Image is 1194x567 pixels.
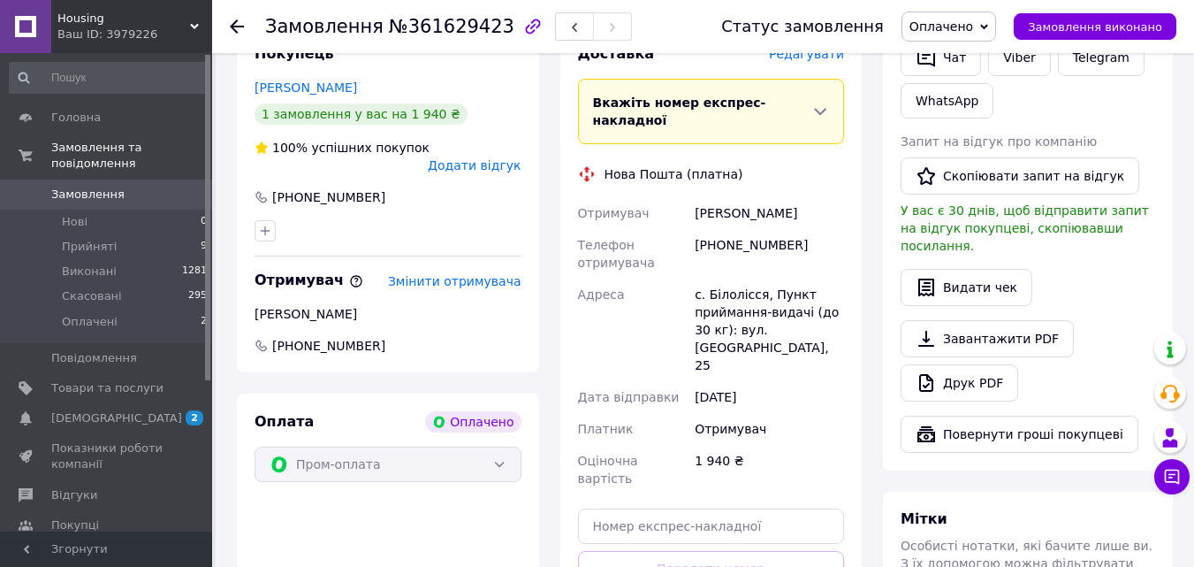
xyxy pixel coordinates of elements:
[901,269,1032,306] button: Видати чек
[57,11,190,27] span: Housing
[428,158,521,172] span: Додати відгук
[578,45,655,62] span: Доставка
[255,413,314,430] span: Оплата
[188,288,207,304] span: 295
[909,19,973,34] span: Оплачено
[1014,13,1176,40] button: Замовлення виконано
[988,39,1050,76] a: Viber
[389,16,514,37] span: №361629423
[769,47,844,61] span: Редагувати
[578,390,680,404] span: Дата відправки
[721,18,884,35] div: Статус замовлення
[255,45,334,62] span: Покупець
[901,83,993,119] a: WhatsApp
[62,239,117,255] span: Прийняті
[901,364,1018,402] a: Друк PDF
[578,238,655,270] span: Телефон отримувача
[388,274,521,288] span: Змінити отримувача
[901,39,981,76] button: Чат
[578,509,845,544] input: Номер експрес-накладної
[57,27,212,42] div: Ваш ID: 3979226
[201,239,207,255] span: 9
[901,203,1149,253] span: У вас є 30 днів, щоб відправити запит на відгук покупцеві, скопіювавши посилання.
[272,141,308,155] span: 100%
[62,214,87,230] span: Нові
[578,422,634,436] span: Платник
[1028,20,1162,34] span: Замовлення виконано
[578,287,625,302] span: Адреса
[255,139,430,157] div: успішних покупок
[265,16,384,37] span: Замовлення
[1058,39,1145,76] a: Telegram
[51,187,125,203] span: Замовлення
[62,288,122,304] span: Скасовані
[691,445,848,494] div: 1 940 ₴
[230,18,244,35] div: Повернутися назад
[270,337,387,355] span: [PHONE_NUMBER]
[578,206,650,220] span: Отримувач
[578,454,638,486] span: Оціночна вартість
[901,510,947,527] span: Мітки
[901,320,1074,357] a: Завантажити PDF
[901,134,1097,149] span: Запит на відгук про компанію
[51,110,101,126] span: Головна
[186,410,203,425] span: 2
[9,62,209,94] input: Пошук
[593,96,766,127] span: Вкажіть номер експрес-накладної
[51,140,212,172] span: Замовлення та повідомлення
[51,380,164,396] span: Товари та послуги
[425,411,521,433] div: Оплачено
[201,214,207,230] span: 0
[255,80,357,95] a: [PERSON_NAME]
[691,413,848,445] div: Отримувач
[901,157,1139,195] button: Скопіювати запит на відгук
[51,441,164,472] span: Показники роботи компанії
[691,197,848,229] div: [PERSON_NAME]
[201,314,207,330] span: 2
[62,314,118,330] span: Оплачені
[51,350,137,366] span: Повідомлення
[691,279,848,381] div: с. Білолісся, Пункт приймання-видачі (до 30 кг): вул. [GEOGRAPHIC_DATA], 25
[51,517,99,533] span: Покупці
[691,229,848,279] div: [PHONE_NUMBER]
[1154,459,1190,494] button: Чат з покупцем
[62,264,117,280] span: Виконані
[51,487,97,503] span: Відгуки
[270,188,387,206] div: [PHONE_NUMBER]
[691,381,848,413] div: [DATE]
[51,410,182,426] span: [DEMOGRAPHIC_DATA]
[182,264,207,280] span: 1281
[255,103,468,125] div: 1 замовлення у вас на 1 940 ₴
[600,165,748,183] div: Нова Пошта (платна)
[255,272,363,288] span: Отримувач
[901,416,1138,453] button: Повернути гроші покупцеві
[255,305,521,323] div: [PERSON_NAME]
